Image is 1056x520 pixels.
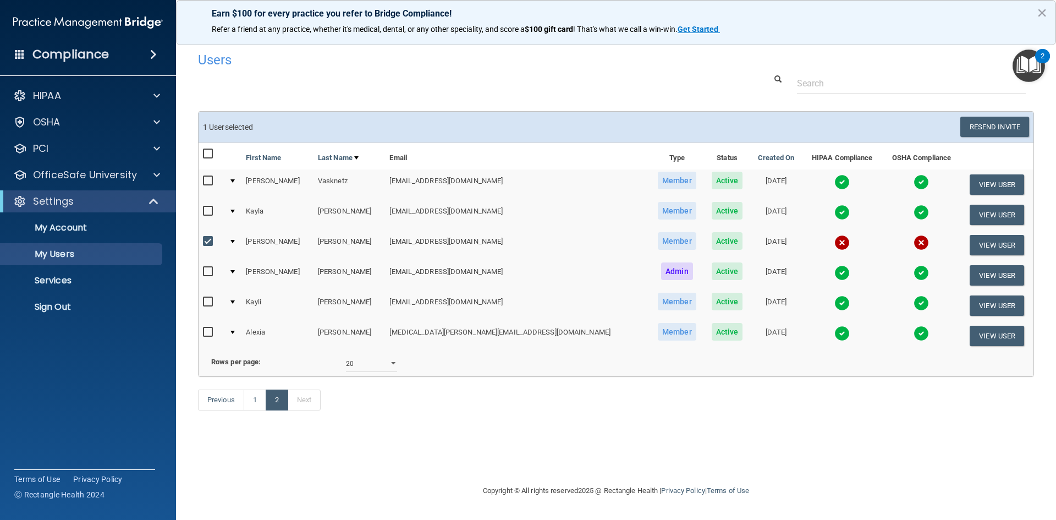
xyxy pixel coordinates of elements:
[13,116,160,129] a: OSHA
[970,235,1024,255] button: View User
[914,326,929,341] img: tick.e7d51cea.svg
[13,89,160,102] a: HIPAA
[834,205,850,220] img: tick.e7d51cea.svg
[707,486,749,495] a: Terms of Use
[661,262,693,280] span: Admin
[313,291,386,321] td: [PERSON_NAME]
[970,265,1024,286] button: View User
[241,169,313,200] td: [PERSON_NAME]
[712,232,743,250] span: Active
[203,123,608,132] h6: 1 User selected
[73,474,123,485] a: Privacy Policy
[212,8,1020,19] p: Earn $100 for every practice you refer to Bridge Compliance!
[658,202,696,220] span: Member
[573,25,678,34] span: ! That's what we call a win-win.
[385,169,650,200] td: [EMAIL_ADDRESS][DOMAIN_NAME]
[658,323,696,341] span: Member
[313,230,386,260] td: [PERSON_NAME]
[7,222,157,233] p: My Account
[33,89,61,102] p: HIPAA
[802,143,882,169] th: HIPAA Compliance
[650,143,705,169] th: Type
[288,390,321,410] a: Next
[385,200,650,230] td: [EMAIL_ADDRESS][DOMAIN_NAME]
[970,205,1024,225] button: View User
[313,260,386,291] td: [PERSON_NAME]
[712,262,743,280] span: Active
[882,143,960,169] th: OSHA Compliance
[712,202,743,220] span: Active
[313,321,386,351] td: [PERSON_NAME]
[750,321,802,351] td: [DATE]
[758,151,794,165] a: Created On
[7,302,157,313] p: Sign Out
[385,143,650,169] th: Email
[318,151,359,165] a: Last Name
[1037,4,1047,21] button: Close
[198,53,679,67] h4: Users
[241,321,313,351] td: Alexia
[241,230,313,260] td: [PERSON_NAME]
[914,295,929,311] img: tick.e7d51cea.svg
[385,230,650,260] td: [EMAIL_ADDRESS][DOMAIN_NAME]
[658,172,696,189] span: Member
[658,293,696,310] span: Member
[914,205,929,220] img: tick.e7d51cea.svg
[1041,56,1044,70] div: 2
[241,260,313,291] td: [PERSON_NAME]
[313,169,386,200] td: Vasknetz
[712,323,743,341] span: Active
[33,168,137,182] p: OfficeSafe University
[246,151,281,165] a: First Name
[712,172,743,189] span: Active
[7,249,157,260] p: My Users
[834,295,850,311] img: tick.e7d51cea.svg
[970,295,1024,316] button: View User
[385,291,650,321] td: [EMAIL_ADDRESS][DOMAIN_NAME]
[13,168,160,182] a: OfficeSafe University
[13,12,163,34] img: PMB logo
[834,174,850,190] img: tick.e7d51cea.svg
[797,73,1026,94] input: Search
[914,174,929,190] img: tick.e7d51cea.svg
[678,25,718,34] strong: Get Started
[750,169,802,200] td: [DATE]
[866,442,1043,486] iframe: Drift Widget Chat Controller
[658,232,696,250] span: Member
[32,47,109,62] h4: Compliance
[750,291,802,321] td: [DATE]
[385,321,650,351] td: [MEDICAL_DATA][PERSON_NAME][EMAIL_ADDRESS][DOMAIN_NAME]
[750,200,802,230] td: [DATE]
[198,390,244,410] a: Previous
[14,489,105,500] span: Ⓒ Rectangle Health 2024
[1013,50,1045,82] button: Open Resource Center, 2 new notifications
[704,143,750,169] th: Status
[241,200,313,230] td: Kayla
[970,326,1024,346] button: View User
[834,235,850,250] img: cross.ca9f0e7f.svg
[914,235,929,250] img: cross.ca9f0e7f.svg
[678,25,720,34] a: Get Started
[415,473,817,508] div: Copyright © All rights reserved 2025 @ Rectangle Health | |
[13,195,159,208] a: Settings
[661,486,705,495] a: Privacy Policy
[241,291,313,321] td: Kayli
[13,142,160,155] a: PCI
[834,265,850,281] img: tick.e7d51cea.svg
[266,390,288,410] a: 2
[33,195,74,208] p: Settings
[712,293,743,310] span: Active
[914,265,929,281] img: tick.e7d51cea.svg
[385,260,650,291] td: [EMAIL_ADDRESS][DOMAIN_NAME]
[525,25,573,34] strong: $100 gift card
[750,230,802,260] td: [DATE]
[750,260,802,291] td: [DATE]
[970,174,1024,195] button: View User
[960,117,1029,137] button: Resend Invite
[211,358,261,366] b: Rows per page:
[244,390,266,410] a: 1
[313,200,386,230] td: [PERSON_NAME]
[834,326,850,341] img: tick.e7d51cea.svg
[7,275,157,286] p: Services
[212,25,525,34] span: Refer a friend at any practice, whether it's medical, dental, or any other speciality, and score a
